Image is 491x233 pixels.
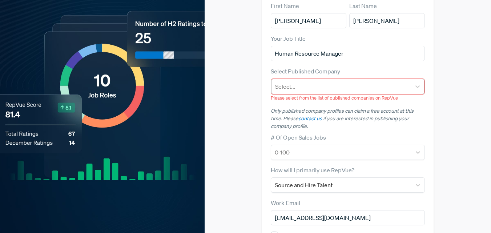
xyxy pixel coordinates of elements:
input: Email [271,210,425,225]
a: contact us [298,115,322,122]
label: Work Email [271,198,300,207]
label: Your Job Title [271,34,306,43]
input: First Name [271,13,346,28]
p: Please select from the list of published companies on RepVue [271,95,425,101]
label: Last Name [349,1,377,10]
label: First Name [271,1,299,10]
input: Title [271,46,425,61]
label: How will I primarily use RepVue? [271,166,354,174]
input: Last Name [349,13,425,28]
label: # Of Open Sales Jobs [271,133,326,142]
p: Only published company profiles can claim a free account at this time. Please if you are interest... [271,107,425,130]
label: Select Published Company [271,67,340,76]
